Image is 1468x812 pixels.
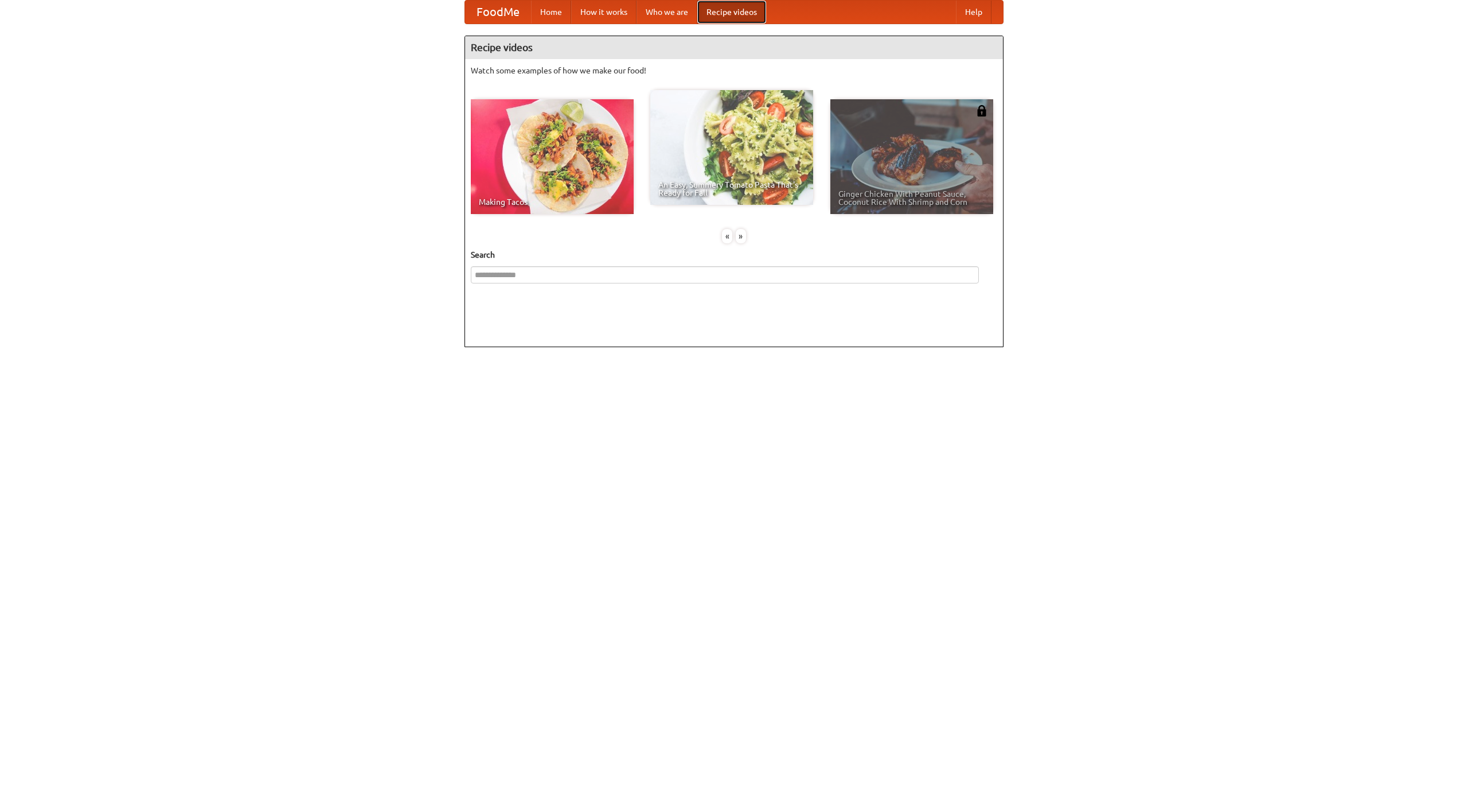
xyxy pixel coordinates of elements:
a: Help [956,1,991,24]
h4: Recipe videos [465,36,1003,59]
p: Watch some examples of how we make our food! [471,65,997,76]
a: An Easy, Summery Tomato Pasta That's Ready for Fall [650,90,813,205]
a: Home [531,1,571,24]
a: Who we are [637,1,697,24]
a: FoodMe [465,1,531,24]
a: How it works [571,1,637,24]
span: An Easy, Summery Tomato Pasta That's Ready for Fall [658,181,805,197]
img: 483408.png [976,105,987,116]
a: Making Tacos [471,99,634,214]
a: Recipe videos [697,1,766,24]
div: » [736,229,746,243]
span: Making Tacos [479,198,626,206]
div: « [722,229,732,243]
h5: Search [471,249,997,261]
